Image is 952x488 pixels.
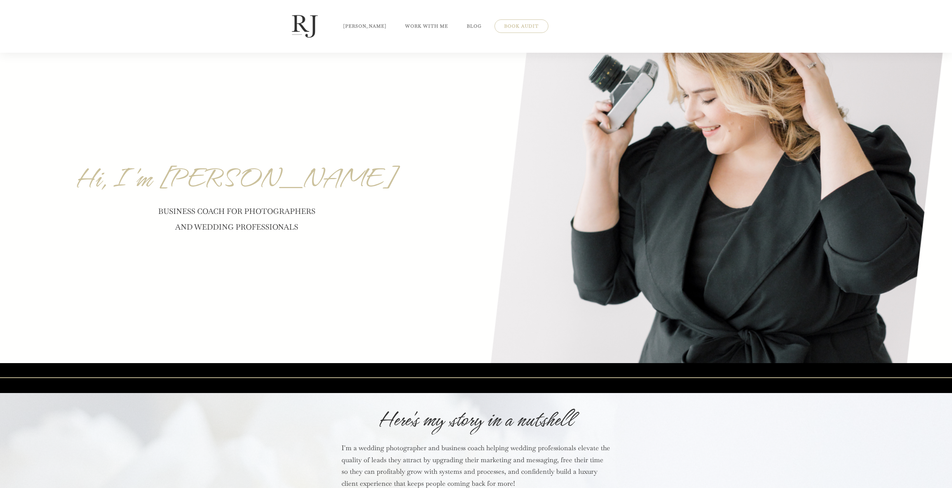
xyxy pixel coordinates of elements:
[504,22,539,31] a: BOOK AUDIT
[467,22,481,31] a: BLOG
[275,403,678,436] h3: Here's my story in a nutshell
[77,153,397,204] h3: Hi, I'm [PERSON_NAME]
[175,222,298,232] span: and wedding professionals
[405,22,448,31] a: WORK WITH ME
[158,206,315,216] span: business coach for photographers
[343,22,386,31] a: [PERSON_NAME]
